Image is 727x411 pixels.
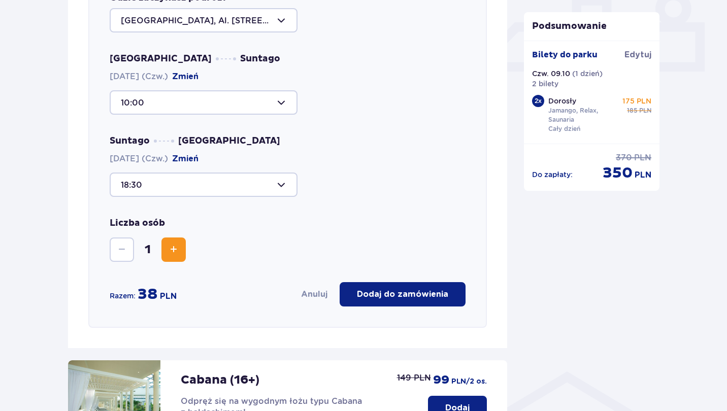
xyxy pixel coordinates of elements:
button: Zmień [172,153,199,164]
button: Zmniejsz [110,237,134,262]
p: 149 PLN [397,372,431,384]
p: Razem: [110,291,136,301]
span: [GEOGRAPHIC_DATA] [110,53,212,65]
p: Dodaj do zamówienia [357,289,448,300]
span: 1 [136,242,159,257]
button: Dodaj do zamówienia [340,282,466,306]
img: dots [216,57,236,60]
img: dots [154,140,174,143]
p: Do zapłaty : [532,169,573,180]
p: Liczba osób [110,217,165,229]
div: 2 x [532,95,544,107]
span: 370 [616,152,632,163]
span: PLN [160,291,177,302]
span: PLN [639,106,651,115]
button: Zmień [172,71,199,82]
span: [DATE] (Czw.) [110,71,199,82]
span: 185 [627,106,637,115]
p: 2 bilety [532,79,558,89]
span: 99 [433,372,449,388]
span: [DATE] (Czw.) [110,153,199,164]
p: 175 PLN [622,96,651,106]
span: 350 [603,163,633,183]
span: Suntago [110,135,150,147]
span: 38 [138,285,158,304]
p: Jamango, Relax, Saunaria [548,106,618,124]
span: PLN [634,152,651,163]
span: PLN [635,169,651,181]
span: PLN /2 os. [451,376,487,387]
span: Suntago [240,53,280,65]
p: Cały dzień [548,124,580,133]
span: Edytuj [624,49,651,60]
p: ( 1 dzień ) [572,68,603,79]
span: [GEOGRAPHIC_DATA] [178,135,280,147]
p: Czw. 09.10 [532,68,570,79]
p: Dorosły [548,96,576,106]
p: Bilety do parku [532,49,598,60]
button: Zwiększ [161,237,186,262]
button: Anuluj [301,289,327,300]
p: Podsumowanie [524,20,660,32]
p: Cabana (16+) [181,372,259,388]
